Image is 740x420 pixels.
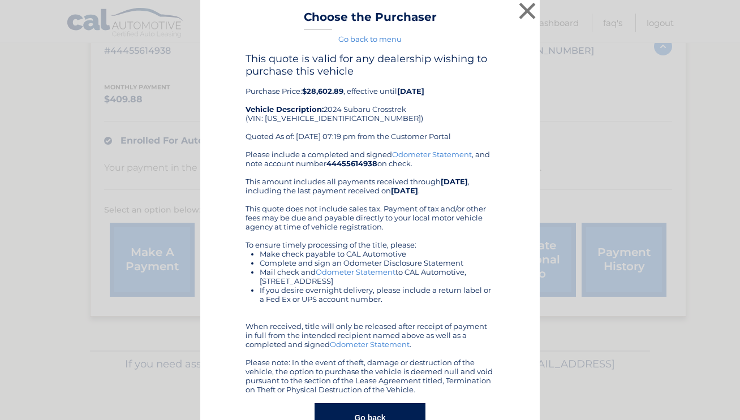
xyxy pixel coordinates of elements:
[260,258,494,267] li: Complete and sign an Odometer Disclosure Statement
[441,177,468,186] b: [DATE]
[391,186,418,195] b: [DATE]
[246,105,324,114] strong: Vehicle Description:
[246,53,494,77] h4: This quote is valid for any dealership wishing to purchase this vehicle
[246,150,494,394] div: Please include a completed and signed , and note account number on check. This amount includes al...
[260,285,494,304] li: If you desire overnight delivery, please include a return label or a Fed Ex or UPS account number.
[260,249,494,258] li: Make check payable to CAL Automotive
[326,159,377,168] b: 44455614938
[330,340,410,349] a: Odometer Statement
[397,86,424,96] b: [DATE]
[246,53,494,150] div: Purchase Price: , effective until 2024 Subaru Crosstrek (VIN: [US_VEHICLE_IDENTIFICATION_NUMBER])...
[304,10,437,30] h3: Choose the Purchaser
[338,34,402,44] a: Go back to menu
[392,150,472,159] a: Odometer Statement
[260,267,494,285] li: Mail check and to CAL Automotive, [STREET_ADDRESS]
[316,267,395,276] a: Odometer Statement
[302,86,343,96] b: $28,602.89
